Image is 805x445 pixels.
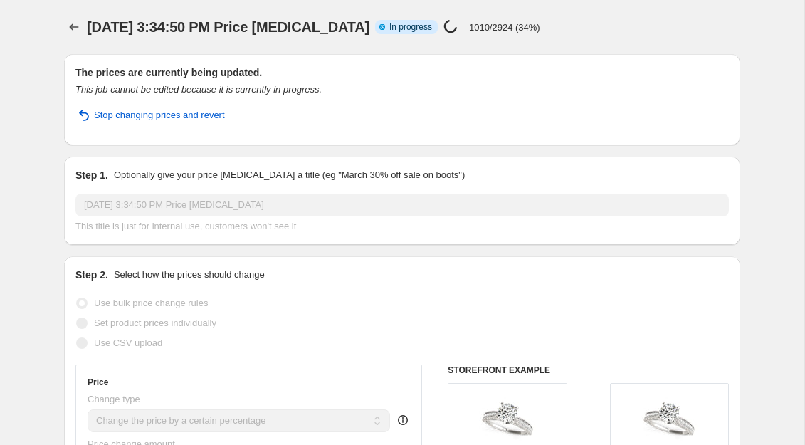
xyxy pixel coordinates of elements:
h3: Price [88,377,108,388]
p: Optionally give your price [MEDICAL_DATA] a title (eg "March 30% off sale on boots") [114,168,465,182]
span: Stop changing prices and revert [94,108,225,122]
input: 30% off holiday sale [75,194,729,216]
h2: Step 1. [75,168,108,182]
h6: STOREFRONT EXAMPLE [448,365,729,376]
span: [DATE] 3:34:50 PM Price [MEDICAL_DATA] [87,19,369,35]
span: Change type [88,394,140,404]
span: Use bulk price change rules [94,298,208,308]
div: help [396,413,410,427]
h2: Step 2. [75,268,108,282]
h2: The prices are currently being updated. [75,66,729,80]
span: Set product prices individually [94,318,216,328]
span: This title is just for internal use, customers won't see it [75,221,296,231]
i: This job cannot be edited because it is currently in progress. [75,84,322,95]
button: Price change jobs [64,17,84,37]
p: 1010/2924 (34%) [469,22,540,33]
span: Use CSV upload [94,337,162,348]
span: In progress [389,21,432,33]
p: Select how the prices should change [114,268,265,282]
button: Stop changing prices and revert [67,104,233,127]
